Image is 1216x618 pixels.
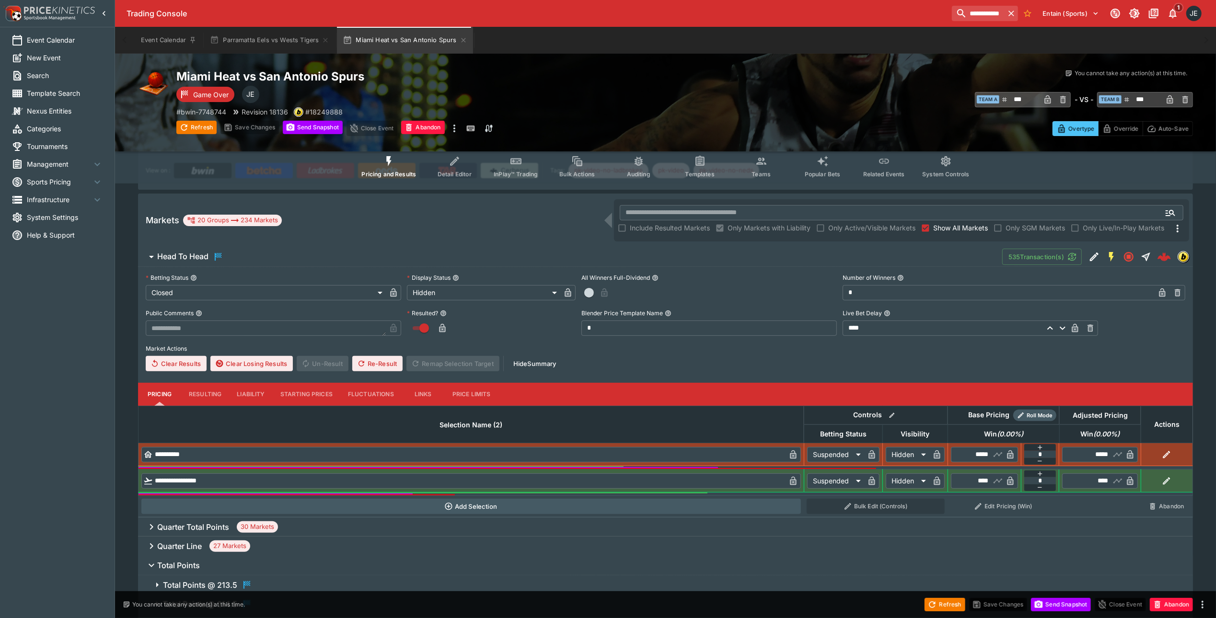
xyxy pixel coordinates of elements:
button: Display Status [452,275,459,281]
span: Win(0.00%) [973,428,1034,440]
span: Un-Result [297,356,348,371]
button: Fluctuations [340,383,402,406]
label: Market Actions [146,342,1185,356]
span: Include Resulted Markets [630,223,710,233]
div: Base Pricing [964,409,1013,421]
button: Refresh [176,121,217,134]
img: basketball.png [138,69,169,100]
button: Open [1162,204,1179,221]
h6: Total Points [157,561,200,571]
button: Total Points [138,556,1193,575]
button: HideSummary [508,356,562,371]
button: Head To Head [138,247,1002,266]
span: Detail Editor [438,171,472,178]
button: Links [402,383,445,406]
img: Sportsbook Management [24,16,76,20]
button: James Edlin [1183,3,1204,24]
span: Only Live/In-Play Markets [1083,223,1164,233]
p: Resulted? [407,309,438,317]
span: System Settings [27,212,103,222]
button: Documentation [1145,5,1162,22]
button: Bulk edit [886,409,898,422]
span: Bulk Actions [559,171,595,178]
div: Suspended [807,473,864,489]
span: New Event [27,53,103,63]
em: ( 0.00 %) [997,428,1023,440]
button: Add Selection [141,499,801,514]
span: Help & Support [27,230,103,240]
p: You cannot take any action(s) at this time. [132,600,245,609]
h2: Copy To Clipboard [176,69,685,84]
svg: Closed [1123,251,1135,263]
p: Override [1114,124,1138,134]
p: Auto-Save [1158,124,1189,134]
span: Pricing and Results [361,171,416,178]
div: Hidden [886,473,929,489]
button: Resulted? [440,310,447,317]
div: 20 Groups 234 Markets [187,215,278,226]
span: Tournaments [27,141,103,151]
div: James Edlin [242,86,259,103]
p: Display Status [407,274,451,282]
button: Clear Results [146,356,207,371]
button: Clear Losing Results [210,356,293,371]
span: Mark an event as closed and abandoned. [401,122,444,132]
span: Betting Status [810,428,877,440]
button: Override [1098,121,1143,136]
span: Roll Mode [1023,412,1056,420]
img: bwin [1178,252,1189,262]
button: Starting Prices [273,383,340,406]
button: Send Snapshot [1031,598,1091,611]
div: bwin [1178,251,1189,263]
button: SGM Enabled [1103,248,1120,265]
span: Teams [752,171,771,178]
p: You cannot take any action(s) at this time. [1075,69,1187,78]
h6: - VS - [1075,94,1093,104]
span: Only Active/Visible Markets [828,223,915,233]
h5: Markets [146,215,179,226]
span: InPlay™ Trading [494,171,538,178]
span: Event Calendar [27,35,103,45]
div: Hidden [886,447,929,462]
p: Copy To Clipboard [176,107,226,117]
div: Closed [146,285,386,300]
h6: Total Points @ 213.5 [163,580,237,590]
span: Only Markets with Liability [728,223,811,233]
span: Show All Markets [933,223,988,233]
button: Notifications [1164,5,1181,22]
span: Templates [685,171,715,178]
button: Straight [1137,248,1155,265]
span: Nexus Entities [27,106,103,116]
button: Pricing [138,383,181,406]
img: PriceKinetics Logo [3,4,22,23]
p: Number of Winners [843,274,895,282]
button: Live Bet Delay [884,310,891,317]
div: Show/hide Price Roll mode configuration. [1013,410,1056,421]
div: Trading Console [127,9,948,19]
div: Hidden [407,285,560,300]
span: 30 Markets [237,522,278,532]
button: Send Snapshot [283,121,343,134]
a: 05b5a29c-d67c-46aa-8333-94a545ae19e9 [1155,247,1174,266]
button: Re-Result [352,356,403,371]
button: Number of Winners [897,275,904,281]
button: Toggle light/dark mode [1126,5,1143,22]
div: Start From [1053,121,1193,136]
button: Price Limits [445,383,498,406]
div: bwin [294,107,303,117]
p: Revision 18136 [242,107,288,117]
button: Betting Status [190,275,197,281]
span: Team A [977,95,999,103]
div: 05b5a29c-d67c-46aa-8333-94a545ae19e9 [1158,250,1171,263]
button: Liability [229,383,272,406]
button: 535Transaction(s) [1002,249,1082,265]
th: Adjusted Pricing [1059,406,1141,424]
span: Only SGM Markets [1006,223,1065,233]
th: Controls [804,406,948,424]
button: Closed [1120,248,1137,265]
span: Categories [27,124,103,134]
div: Suspended [807,447,864,462]
p: Copy To Clipboard [305,107,343,117]
button: Bulk Edit (Controls) [807,499,945,514]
